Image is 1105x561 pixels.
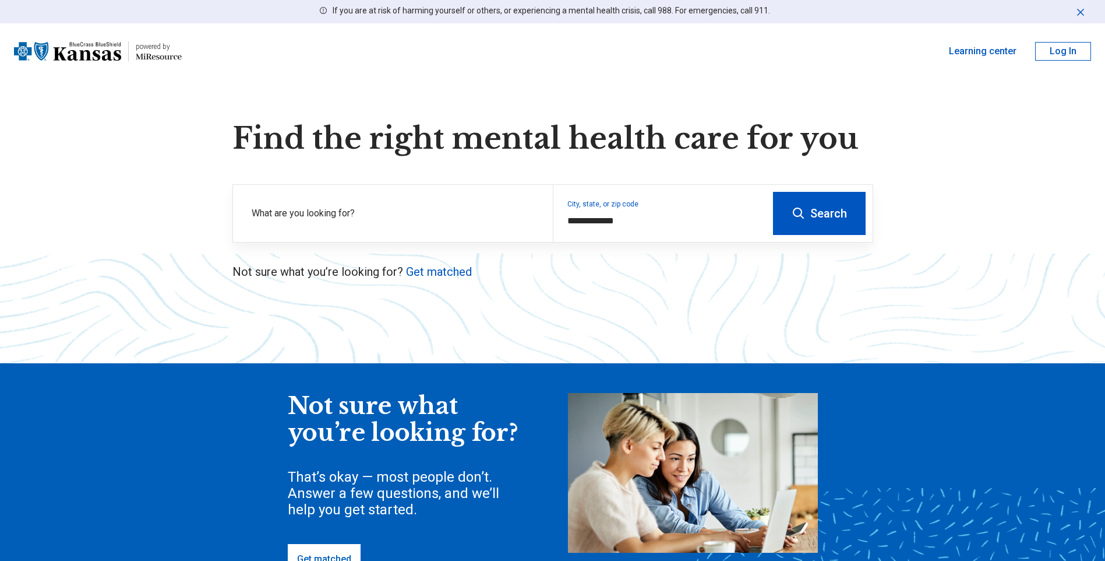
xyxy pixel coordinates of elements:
a: Blue Cross Blue Shield Kansaspowered by [14,37,182,65]
button: Dismiss [1075,5,1086,19]
button: Search [773,192,866,235]
a: Learning center [949,44,1016,58]
a: Get matched [406,265,472,279]
label: What are you looking for? [252,206,539,220]
img: Blue Cross Blue Shield Kansas [14,37,121,65]
div: That’s okay — most people don’t. Answer a few questions, and we’ll help you get started. [288,469,521,518]
p: If you are at risk of harming yourself or others, or experiencing a mental health crisis, call 98... [333,5,770,17]
button: Log In [1035,42,1091,61]
p: Not sure what you’re looking for? [232,264,873,280]
h1: Find the right mental health care for you [232,121,873,156]
div: powered by [136,41,182,52]
div: Not sure what you’re looking for? [288,393,521,446]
